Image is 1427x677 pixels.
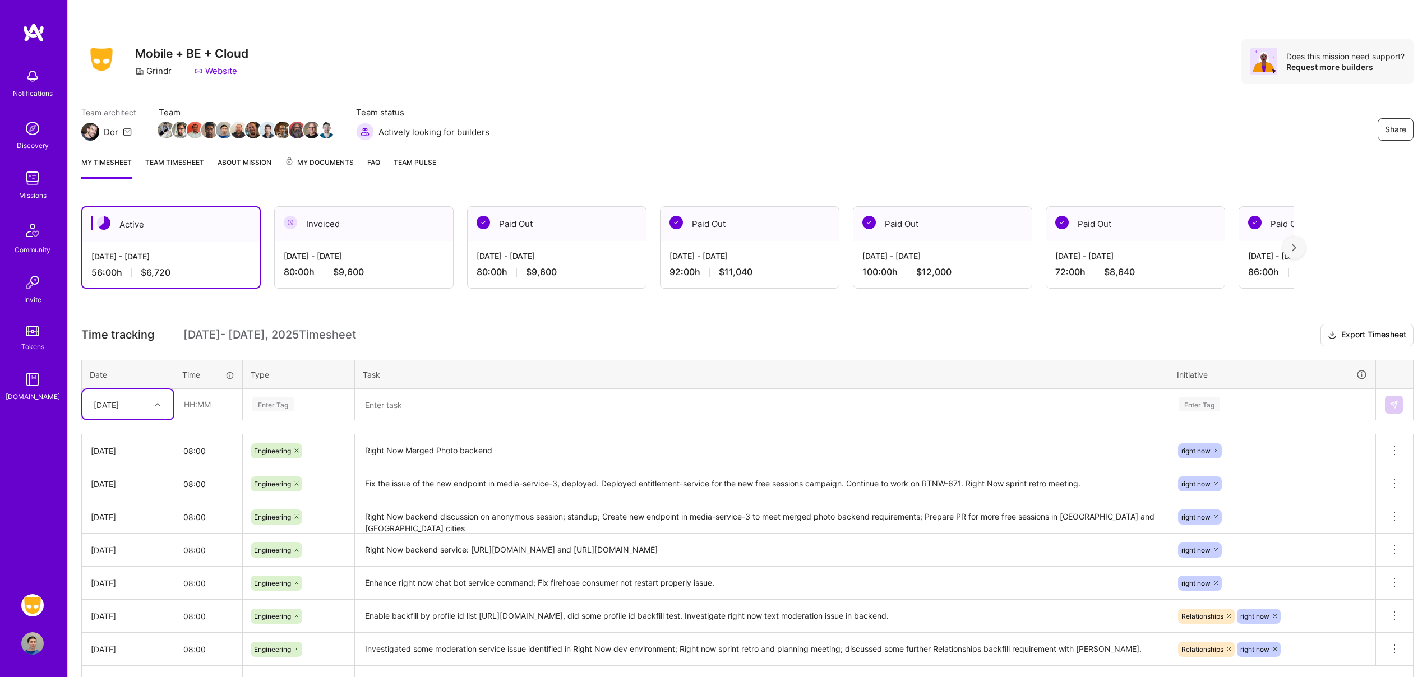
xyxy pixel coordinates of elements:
[141,267,170,279] span: $6,720
[1181,579,1211,587] span: right now
[1378,118,1414,141] button: Share
[254,513,291,521] span: Engineering
[230,122,247,138] img: Team Member Avatar
[1240,612,1269,620] span: right now
[91,610,165,622] div: [DATE]
[216,122,233,138] img: Team Member Avatar
[356,469,1167,499] textarea: Fix the issue of the new endpoint in media-service-3, deployed. Deployed entitlement-service for ...
[1046,207,1225,241] div: Paid Out
[319,120,334,140] a: Team Member Avatar
[356,106,489,118] span: Team status
[91,478,165,490] div: [DATE]
[356,535,1167,565] textarea: Right Now backend service: [URL][DOMAIN_NAME] and [URL][DOMAIN_NAME]
[21,65,44,87] img: bell
[159,120,173,140] a: Team Member Avatar
[1292,244,1296,252] img: right
[333,266,364,278] span: $9,600
[356,601,1167,632] textarea: Enable backfill by profile id list [URL][DOMAIN_NAME], did some profile id backfill test. Investi...
[1385,124,1406,135] span: Share
[174,634,242,664] input: HH:MM
[91,251,251,262] div: [DATE] - [DATE]
[21,341,44,353] div: Tokens
[173,120,188,140] a: Team Member Avatar
[356,123,374,141] img: Actively looking for builders
[355,360,1169,389] th: Task
[175,389,242,419] input: HH:MM
[1250,48,1277,75] img: Avatar
[82,207,260,242] div: Active
[661,207,839,241] div: Paid Out
[356,502,1167,532] textarea: Right Now backend discussion on anonymous session; standup; Create new endpoint in media-service-...
[22,22,45,43] img: logo
[81,328,154,342] span: Time tracking
[862,216,876,229] img: Paid Out
[1181,513,1211,521] span: right now
[254,546,291,554] span: Engineering
[526,266,557,278] span: $9,600
[1286,62,1405,72] div: Request more builders
[21,117,44,140] img: discovery
[477,266,637,278] div: 80:00 h
[81,106,136,118] span: Team architect
[21,167,44,189] img: teamwork
[477,216,490,229] img: Paid Out
[318,122,335,138] img: Team Member Avatar
[356,568,1167,599] textarea: Enhance right now chat bot service command; Fix firehose consumer not restart properly issue.
[1181,447,1211,455] span: right now
[254,447,291,455] span: Engineering
[243,360,355,389] th: Type
[15,244,50,256] div: Community
[174,469,242,499] input: HH:MM
[378,126,489,138] span: Actively looking for builders
[254,612,291,620] span: Engineering
[13,87,53,99] div: Notifications
[1181,612,1223,620] span: Relationships
[158,122,174,138] img: Team Member Avatar
[145,156,204,179] a: Team timesheet
[719,266,752,278] span: $11,040
[284,250,444,262] div: [DATE] - [DATE]
[104,126,118,138] div: Dor
[19,189,47,201] div: Missions
[394,158,436,166] span: Team Pulse
[853,207,1032,241] div: Paid Out
[187,122,204,138] img: Team Member Avatar
[252,396,294,413] div: Enter Tag
[1286,51,1405,62] div: Does this mission need support?
[916,266,952,278] span: $12,000
[174,568,242,598] input: HH:MM
[24,294,41,305] div: Invite
[81,44,122,75] img: Company Logo
[304,120,319,140] a: Team Member Avatar
[254,645,291,653] span: Engineering
[91,511,165,523] div: [DATE]
[1055,216,1069,229] img: Paid Out
[1328,330,1337,341] i: icon Download
[1181,645,1223,653] span: Relationships
[17,140,49,151] div: Discovery
[356,435,1167,466] textarea: Right Now Merged Photo backend
[254,480,291,488] span: Engineering
[260,122,276,138] img: Team Member Avatar
[275,120,290,140] a: Team Member Avatar
[245,122,262,138] img: Team Member Avatar
[285,156,354,169] span: My Documents
[91,643,165,655] div: [DATE]
[669,266,830,278] div: 92:00 h
[862,266,1023,278] div: 100:00 h
[1248,216,1262,229] img: Paid Out
[91,267,251,279] div: 56:00 h
[246,120,261,140] a: Team Member Avatar
[21,271,44,294] img: Invite
[91,445,165,457] div: [DATE]
[1248,266,1408,278] div: 86:00 h
[1181,546,1211,554] span: right now
[275,207,453,241] div: Invoiced
[202,120,217,140] a: Team Member Avatar
[21,594,44,616] img: Grindr: Mobile + BE + Cloud
[135,65,172,77] div: Grindr
[468,207,646,241] div: Paid Out
[218,156,271,179] a: About Mission
[261,120,275,140] a: Team Member Avatar
[669,216,683,229] img: Paid Out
